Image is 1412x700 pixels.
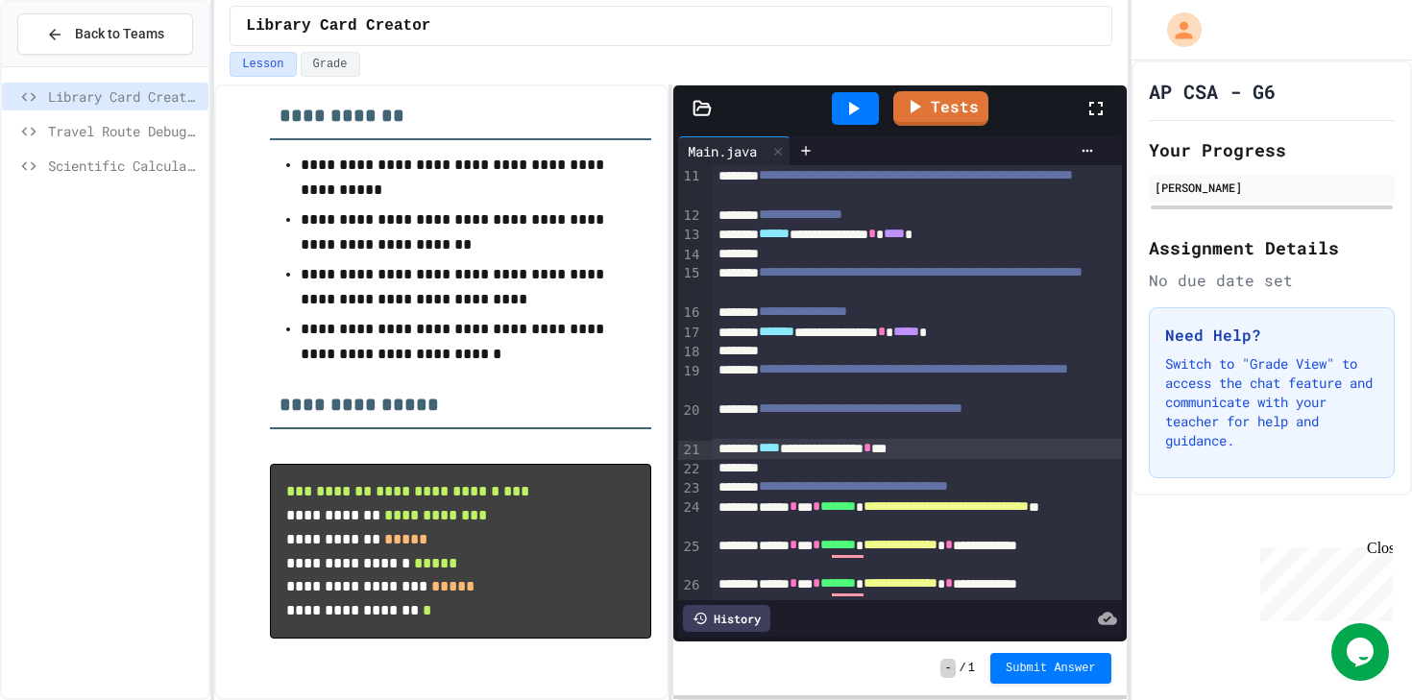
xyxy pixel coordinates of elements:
[1165,324,1378,347] h3: Need Help?
[246,14,430,37] span: Library Card Creator
[678,303,702,323] div: 16
[1149,234,1395,261] h2: Assignment Details
[678,498,702,538] div: 24
[17,13,193,55] button: Back to Teams
[75,24,164,44] span: Back to Teams
[301,52,360,77] button: Grade
[48,121,201,141] span: Travel Route Debugger
[678,167,702,206] div: 11
[48,156,201,176] span: Scientific Calculator
[678,441,702,460] div: 21
[678,141,767,161] div: Main.java
[678,401,702,441] div: 20
[230,52,296,77] button: Lesson
[678,362,702,401] div: 19
[678,324,702,343] div: 17
[960,661,966,676] span: /
[8,8,133,122] div: Chat with us now!Close
[1155,179,1389,196] div: [PERSON_NAME]
[678,343,702,362] div: 18
[683,605,770,632] div: History
[1149,136,1395,163] h2: Your Progress
[1253,540,1393,621] iframe: chat widget
[678,206,702,226] div: 12
[1006,661,1096,676] span: Submit Answer
[48,86,201,107] span: Library Card Creator
[678,479,702,498] div: 23
[893,91,988,126] a: Tests
[678,136,791,165] div: Main.java
[940,659,955,678] span: -
[968,661,975,676] span: 1
[678,264,702,303] div: 15
[678,576,702,615] div: 26
[678,460,702,479] div: 22
[1149,78,1276,105] h1: AP CSA - G6
[678,538,702,576] div: 25
[678,226,702,245] div: 13
[678,246,702,265] div: 14
[1165,354,1378,450] p: Switch to "Grade View" to access the chat feature and communicate with your teacher for help and ...
[1331,623,1393,681] iframe: chat widget
[990,653,1111,684] button: Submit Answer
[1147,8,1206,52] div: My Account
[1149,269,1395,292] div: No due date set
